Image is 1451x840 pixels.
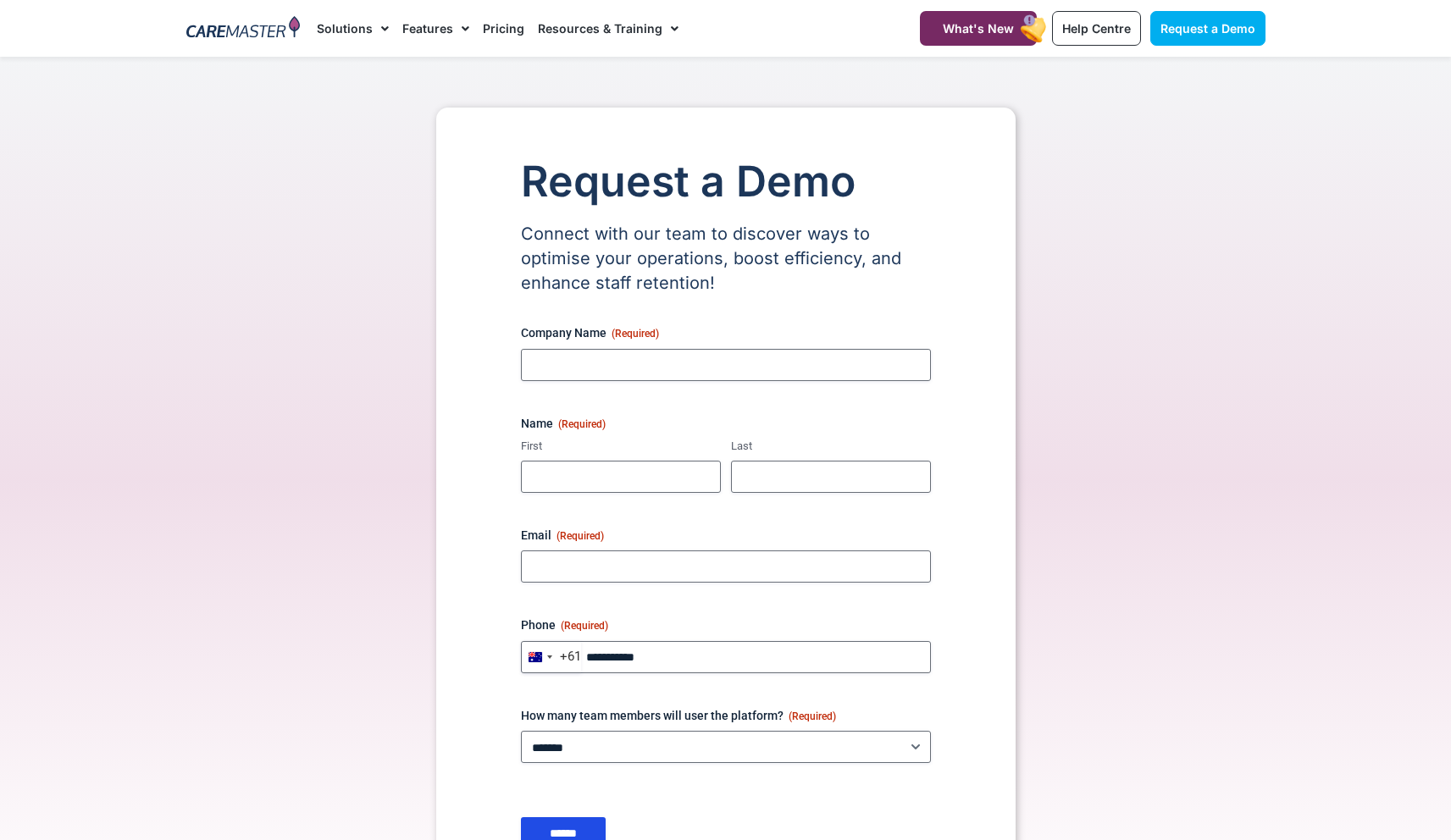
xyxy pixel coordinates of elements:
label: Company Name [521,324,931,341]
span: (Required) [557,530,604,542]
a: Help Centre [1052,11,1141,46]
span: What's New [943,21,1014,36]
span: (Required) [612,328,659,340]
div: +61 [560,650,581,663]
span: (Required) [789,710,836,722]
span: Help Centre [1062,21,1131,36]
button: Selected country [522,641,581,673]
label: Phone [521,616,931,633]
label: Last [731,439,931,455]
span: (Required) [561,620,608,632]
span: (Required) [558,418,606,430]
a: What's New [920,11,1037,46]
img: CareMaster Logo [186,16,301,41]
p: Connect with our team to discover ways to optimise your operations, boost efficiency, and enhance... [521,222,931,296]
h1: Request a Demo [521,158,931,205]
a: Request a Demo [1150,11,1265,46]
label: Email [521,527,931,544]
span: Request a Demo [1160,21,1255,36]
legend: Name [521,415,606,432]
label: First [521,439,721,455]
label: How many team members will user the platform? [521,707,931,724]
